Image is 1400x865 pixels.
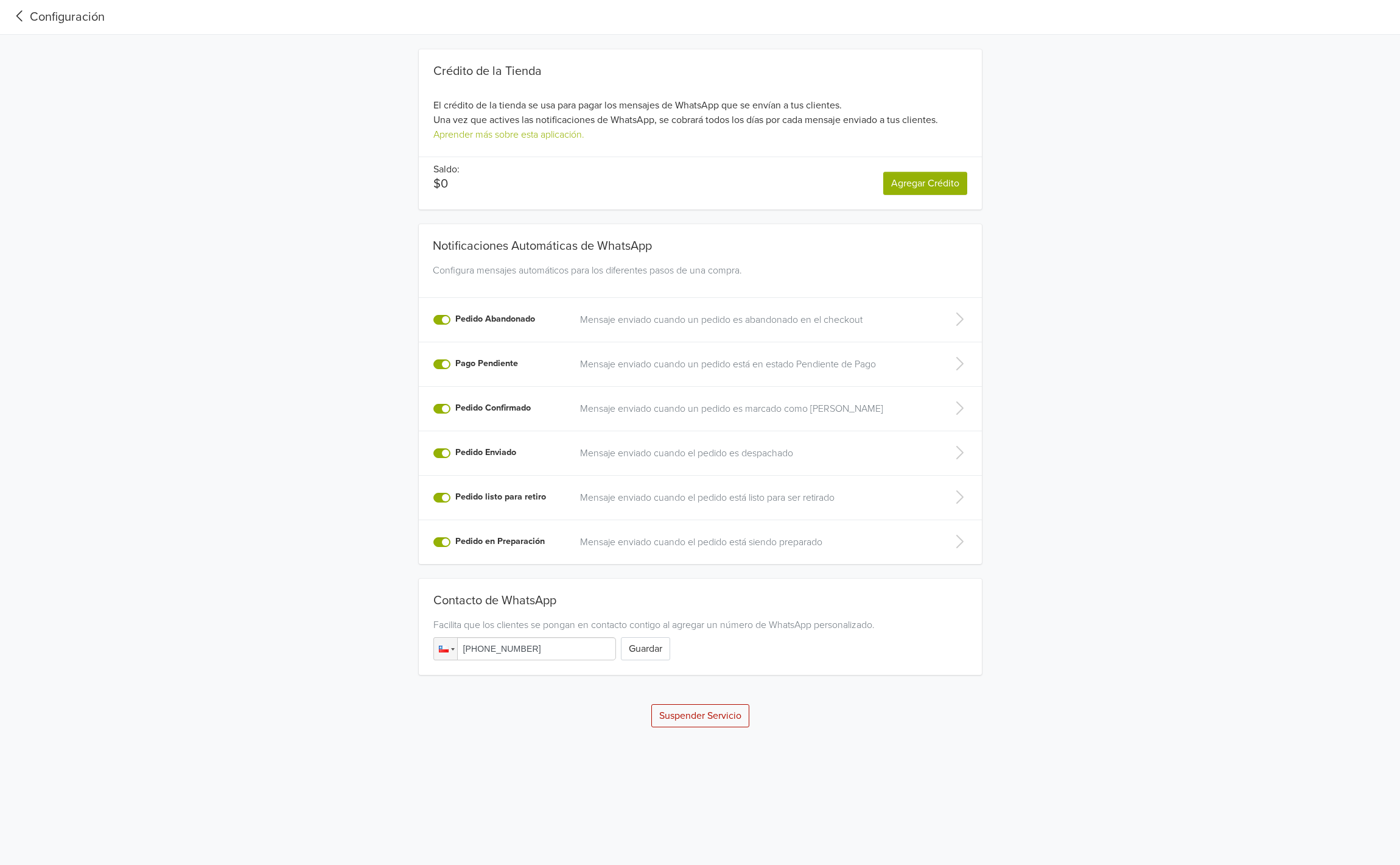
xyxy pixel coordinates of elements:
div: Configura mensajes automáticos para los diferentes pasos de una compra. [428,263,973,292]
label: Pedido listo para retiro [455,490,546,504]
a: Agregar Crédito [883,172,967,195]
label: Pedido en Preparación [455,535,545,548]
p: Saldo: [433,162,460,177]
div: El crédito de la tienda se usa para pagar los mensajes de WhatsApp que se envían a tus clientes. ... [419,64,982,142]
a: Mensaje enviado cuando un pedido es marcado como [PERSON_NAME] [580,401,929,416]
div: Contacto de WhatsApp [433,593,967,613]
p: $0 [433,177,460,191]
a: Aprender más sobre esta aplicación. [433,129,584,141]
a: Mensaje enviado cuando un pedido está en estado Pendiente de Pago [580,357,929,372]
div: Notificaciones Automáticas de WhatsApp [428,224,973,258]
a: Mensaje enviado cuando el pedido está siendo preparado [580,535,929,549]
div: Chile: + 56 [434,638,457,660]
a: Configuración [10,8,105,26]
div: Facilita que los clientes se pongan en contacto contigo al agregar un número de WhatsApp personal... [433,618,967,632]
div: Crédito de la Tienda [433,64,967,79]
button: Suspender Servicio [651,704,749,727]
label: Pago Pendiente [455,357,518,370]
label: Pedido Abandonado [455,312,535,326]
a: Mensaje enviado cuando el pedido está listo para ser retirado [580,490,929,505]
label: Pedido Enviado [455,446,516,459]
a: Mensaje enviado cuando el pedido es despachado [580,446,929,461]
a: Mensaje enviado cuando un pedido es abandonado en el checkout [580,312,929,327]
input: 1 (702) 123-4567 [433,637,616,660]
label: Pedido Confirmado [455,401,531,415]
button: Guardar [621,637,670,660]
